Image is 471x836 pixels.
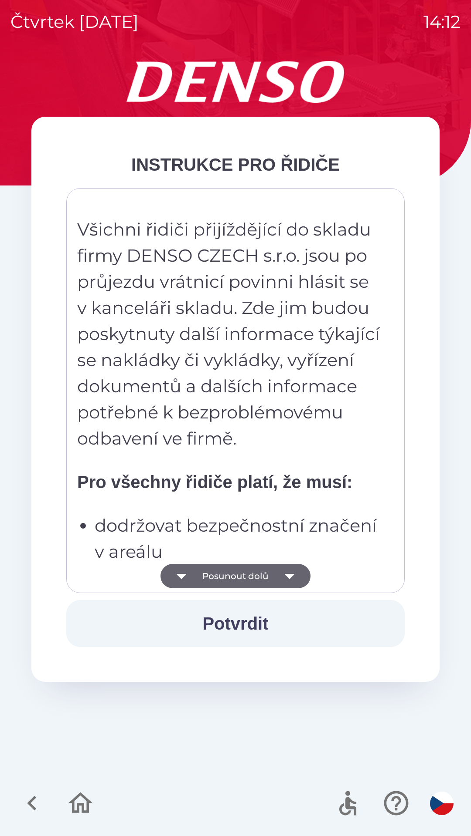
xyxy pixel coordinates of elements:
div: INSTRUKCE PRO ŘIDIČE [66,152,405,178]
img: cs flag [430,792,454,815]
p: 14:12 [423,9,461,35]
p: Všichni řidiči přijíždějící do skladu firmy DENSO CZECH s.r.o. jsou po průjezdu vrátnicí povinni ... [77,216,382,452]
img: Logo [31,61,440,103]
button: Potvrdit [66,600,405,647]
p: čtvrtek [DATE] [10,9,139,35]
p: dodržovat bezpečnostní značení v areálu [95,512,382,565]
strong: Pro všechny řidiče platí, že musí: [77,472,352,492]
button: Posunout dolů [160,564,311,588]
